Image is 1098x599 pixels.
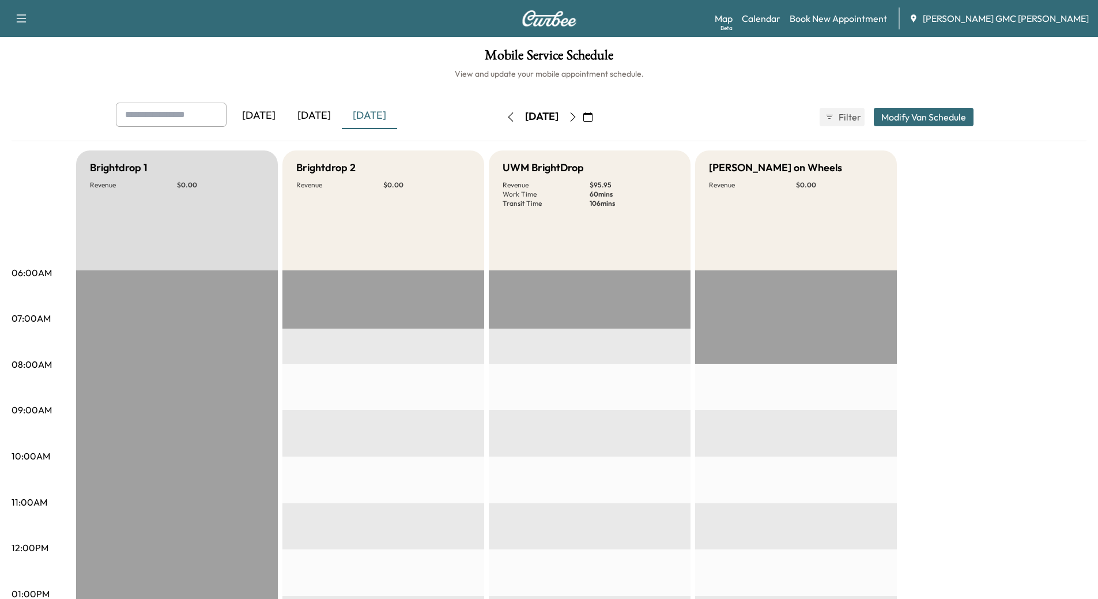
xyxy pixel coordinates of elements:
p: 09:00AM [12,403,52,417]
p: Revenue [503,180,590,190]
p: 60 mins [590,190,677,199]
a: MapBeta [715,12,733,25]
button: Modify Van Schedule [874,108,974,126]
div: Beta [720,24,733,32]
div: [DATE] [525,110,559,124]
a: Book New Appointment [790,12,887,25]
img: Curbee Logo [522,10,577,27]
span: Filter [839,110,859,124]
p: $ 95.95 [590,180,677,190]
p: 08:00AM [12,357,52,371]
p: Revenue [709,180,796,190]
h5: Brightdrop 2 [296,160,356,176]
p: 06:00AM [12,266,52,280]
button: Filter [820,108,865,126]
p: Transit Time [503,199,590,208]
h5: [PERSON_NAME] on Wheels [709,160,842,176]
div: [DATE] [342,103,397,129]
p: 11:00AM [12,495,47,509]
h5: Brightdrop 1 [90,160,148,176]
h1: Mobile Service Schedule [12,48,1086,68]
span: [PERSON_NAME] GMC [PERSON_NAME] [923,12,1089,25]
a: Calendar [742,12,780,25]
p: 10:00AM [12,449,50,463]
p: $ 0.00 [796,180,883,190]
p: 106 mins [590,199,677,208]
p: 12:00PM [12,541,48,555]
div: [DATE] [231,103,286,129]
p: Revenue [296,180,383,190]
p: 07:00AM [12,311,51,325]
h5: UWM BrightDrop [503,160,584,176]
h6: View and update your mobile appointment schedule. [12,68,1086,80]
div: [DATE] [286,103,342,129]
p: $ 0.00 [383,180,470,190]
p: Work Time [503,190,590,199]
p: $ 0.00 [177,180,264,190]
p: Revenue [90,180,177,190]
